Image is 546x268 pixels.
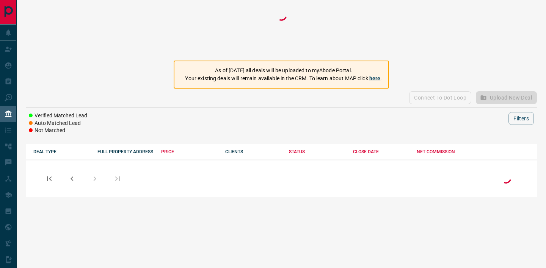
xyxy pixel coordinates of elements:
div: CLOSE DATE [353,149,409,154]
button: Filters [508,112,534,125]
p: As of [DATE] all deals will be uploaded to myAbode Portal. [185,67,382,75]
li: Auto Matched Lead [29,120,87,127]
div: Loading [274,8,289,53]
div: FULL PROPERTY ADDRESS [97,149,154,154]
p: Your existing deals will remain available in the CRM. To learn about MAP click . [185,75,382,83]
div: PRICE [161,149,218,154]
a: here [369,75,381,81]
div: Loading [498,170,513,187]
div: NET COMMISSION [417,149,473,154]
div: CLIENTS [225,149,282,154]
div: DEAL TYPE [33,149,90,154]
div: STATUS [289,149,345,154]
li: Not Matched [29,127,87,134]
li: Verified Matched Lead [29,112,87,120]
